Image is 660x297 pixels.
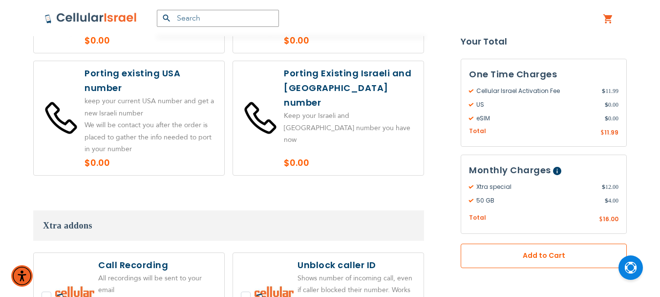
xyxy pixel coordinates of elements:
[602,183,605,192] span: $
[469,197,605,206] span: 50 GB
[599,216,603,225] span: $
[469,183,602,192] span: Xtra special
[602,87,618,95] span: 11.99
[604,128,618,137] span: 11.99
[469,114,605,123] span: eSIM
[602,183,618,192] span: 12.00
[11,265,33,287] div: Accessibility Menu
[469,164,551,177] span: Monthly Charges
[469,214,486,223] span: Total
[461,244,627,268] button: Add to Cart
[469,67,618,82] h3: One Time Charges
[469,87,602,95] span: Cellular Israel Activation Fee
[493,251,595,261] span: Add to Cart
[469,100,605,109] span: US
[157,10,279,27] input: Search
[605,197,618,206] span: 4.00
[43,221,92,230] span: Xtra addons
[605,100,618,109] span: 0.00
[603,215,618,224] span: 16.00
[605,114,618,123] span: 0.00
[44,12,137,24] img: Cellular Israel Logo
[469,127,486,136] span: Total
[461,34,627,49] strong: Your Total
[553,167,561,176] span: Help
[602,87,605,95] span: $
[605,114,608,123] span: $
[605,100,608,109] span: $
[605,197,608,206] span: $
[600,129,604,137] span: $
